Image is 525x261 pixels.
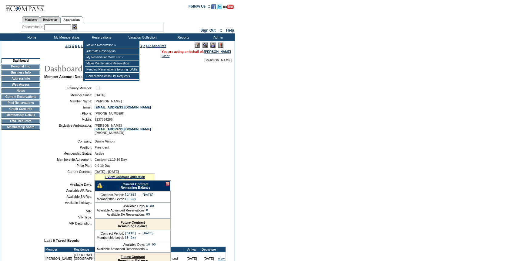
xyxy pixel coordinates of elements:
td: 1 [146,247,156,251]
td: Membership Level: [97,236,124,239]
img: Follow us on Twitter [217,4,222,9]
td: Exclusive Ambassador: [47,124,92,135]
img: There are insufficient days and/or tokens to cover this reservation [97,183,102,188]
td: Mobile: [47,118,92,121]
a: C [72,44,74,48]
td: Available Advanced Reservations: [97,247,145,251]
a: Future Contract [121,221,145,224]
a: D [75,44,77,48]
a: Residences [40,16,60,23]
td: Past Reservations [2,101,40,105]
img: Edit Mode [195,43,200,48]
td: Make Maintenance Reservation [85,60,139,67]
td: Business Info [2,70,40,75]
img: pgTtlDashboard.gif [44,62,165,74]
a: B [69,44,71,48]
a: Clear [162,54,169,58]
td: My Memberships [48,33,83,41]
b: Member Account Details [44,75,87,79]
td: Available SA Reservations: [97,213,145,216]
td: CWL Requests [2,119,40,124]
span: [PHONE_NUMBER] [95,112,124,115]
td: 10 Day [125,236,154,239]
a: [PERSON_NAME] [204,50,231,53]
td: [DATE] - [DATE] [125,232,154,235]
td: Type [162,247,183,252]
td: Member Name: [47,99,92,103]
span: You are acting on behalf of: [162,50,231,53]
a: Current Contract [122,182,148,186]
td: Make a Reservation » [85,42,139,48]
img: Impersonate [210,43,216,48]
td: Notes [2,88,40,93]
td: Home [14,33,48,41]
td: Web Access [2,82,40,87]
td: 10.00 [146,243,156,246]
td: Available Advanced Reservations: [97,208,145,212]
td: Membership Agreement: [47,158,92,161]
td: Residence [73,247,162,252]
td: Arrival [183,247,200,252]
td: Alternate Reservation [85,48,139,54]
td: Primary Member: [47,85,92,91]
a: Future Contract [121,255,145,259]
td: Admin [200,33,235,41]
td: Reservations [83,33,118,41]
td: Address Info [2,76,40,81]
td: Position: [47,146,92,149]
td: Member [45,247,73,252]
td: VIP Description: [47,222,92,225]
a: Help [226,28,234,33]
a: Follow us on Twitter [217,6,222,10]
td: Available Days: [47,183,92,186]
span: President [95,146,109,149]
td: Membership Status: [47,152,92,155]
td: Contract Period: [97,232,124,235]
td: Available AR Res: [47,189,92,192]
img: View Mode [202,43,208,48]
a: [EMAIL_ADDRESS][DOMAIN_NAME] [95,105,151,109]
td: VIP: [47,209,92,213]
td: Current Reservations [2,94,40,99]
a: » View Contract Utilization [105,175,145,179]
a: ER Accounts [146,44,166,48]
td: VIP Type: [47,215,92,219]
td: Vacation Collection [118,33,165,41]
b: Last 5 Travel Events [44,239,79,243]
a: Y [140,44,142,48]
img: Become our fan on Facebook [211,4,216,9]
td: Price Plan: [47,164,92,167]
span: [DATE] - [DATE] [95,170,119,173]
td: Contract Period: [97,193,124,197]
a: Subscribe to our YouTube Channel [223,6,234,10]
td: Reports [165,33,200,41]
td: Available Holidays: [47,201,92,204]
span: Durrie Vision [95,139,115,143]
a: Reservations [60,16,83,23]
td: Member Since: [47,93,92,97]
td: Personal Info [2,64,40,69]
td: 95 [146,213,154,216]
span: [DATE] [95,93,105,97]
span: [PERSON_NAME] [205,58,232,62]
span: Custom v1.10 10 Day [95,158,127,161]
span: [PERSON_NAME] [PHONE_NUMBER] [95,124,151,135]
span: Active [95,152,104,155]
td: My Reservation Wish List » [85,54,139,60]
a: Sign Out [200,28,216,33]
div: Remaining Balance [95,180,171,191]
td: Pending Reservations Expiring [DATE] [85,67,139,73]
a: E [78,44,80,48]
div: ReservationId: [22,24,45,29]
img: Reservation Search [72,24,77,29]
a: Become our fan on Facebook [211,6,216,10]
td: Membership Details [2,113,40,118]
a: A [65,44,68,48]
td: 0 [146,208,154,212]
td: [DATE] - [DATE] [125,193,154,197]
span: 0-0 10 Day [95,164,111,167]
td: Email: [47,105,92,109]
td: Membership Share [2,125,40,130]
td: Available SA Res: [47,195,92,198]
td: Credit Card Info [2,107,40,112]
